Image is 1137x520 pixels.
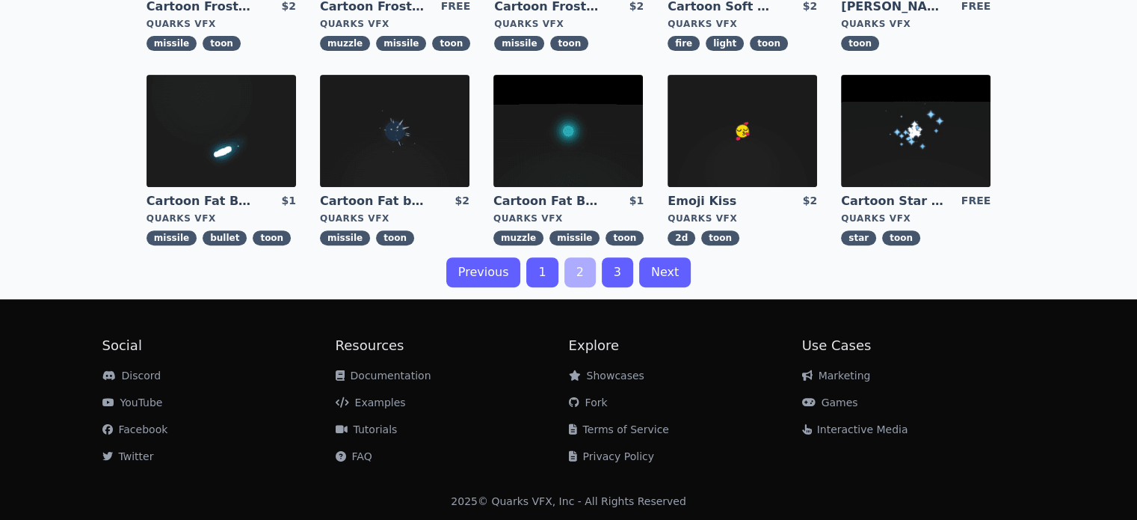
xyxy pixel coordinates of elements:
a: Privacy Policy [569,450,654,462]
a: Previous [446,257,521,287]
span: missile [549,230,600,245]
a: Next [639,257,691,287]
h2: Use Cases [802,335,1035,356]
span: muzzle [320,36,370,51]
a: Cartoon Fat bullet explosion [320,193,428,209]
a: Fork [569,397,608,409]
img: imgAlt [493,75,643,187]
div: Quarks VFX [668,18,817,30]
span: light [706,36,744,51]
a: Cartoon Fat Bullet [147,193,254,209]
a: Games [802,397,858,409]
a: FAQ [336,450,372,462]
a: Examples [336,397,406,409]
span: toon [203,36,241,51]
div: 2025 © Quarks VFX, Inc - All Rights Reserved [451,494,686,509]
div: Quarks VFX [841,212,990,224]
span: muzzle [493,230,543,245]
span: missile [376,36,426,51]
span: toon [376,230,414,245]
div: Quarks VFX [493,212,644,224]
span: toon [750,36,788,51]
div: FREE [961,193,990,209]
div: $1 [629,193,644,209]
div: $2 [455,193,469,209]
a: Cartoon Star field [841,193,949,209]
h2: Explore [569,335,802,356]
img: imgAlt [147,75,296,187]
span: missile [320,230,370,245]
a: Emoji Kiss [668,193,775,209]
img: imgAlt [320,75,469,187]
span: toon [606,230,644,245]
span: toon [432,36,470,51]
h2: Social [102,335,336,356]
span: star [841,230,876,245]
a: Discord [102,370,161,382]
span: missile [147,36,197,51]
div: $1 [281,193,295,209]
span: fire [668,36,700,51]
div: Quarks VFX [320,212,469,224]
a: YouTube [102,397,163,409]
img: imgAlt [668,75,817,187]
a: Marketing [802,370,871,382]
span: toon [701,230,739,245]
div: Quarks VFX [668,212,817,224]
div: Quarks VFX [494,18,644,30]
a: 2 [564,257,596,287]
span: toon [253,230,291,245]
span: missile [147,230,197,245]
a: Terms of Service [569,423,669,435]
a: Twitter [102,450,154,462]
span: missile [494,36,544,51]
a: Documentation [336,370,431,382]
a: Tutorials [336,423,398,435]
div: Quarks VFX [320,18,470,30]
div: Quarks VFX [841,18,990,30]
span: toon [550,36,588,51]
div: Quarks VFX [147,18,296,30]
a: 3 [602,257,633,287]
span: toon [841,36,879,51]
div: Quarks VFX [147,212,296,224]
span: bullet [203,230,247,245]
a: 1 [526,257,558,287]
a: Interactive Media [802,423,908,435]
a: Cartoon Fat Bullet Muzzle Flash [493,193,601,209]
div: $2 [803,193,817,209]
h2: Resources [336,335,569,356]
span: toon [882,230,920,245]
a: Facebook [102,423,168,435]
span: 2d [668,230,695,245]
a: Showcases [569,370,644,382]
img: imgAlt [841,75,990,187]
